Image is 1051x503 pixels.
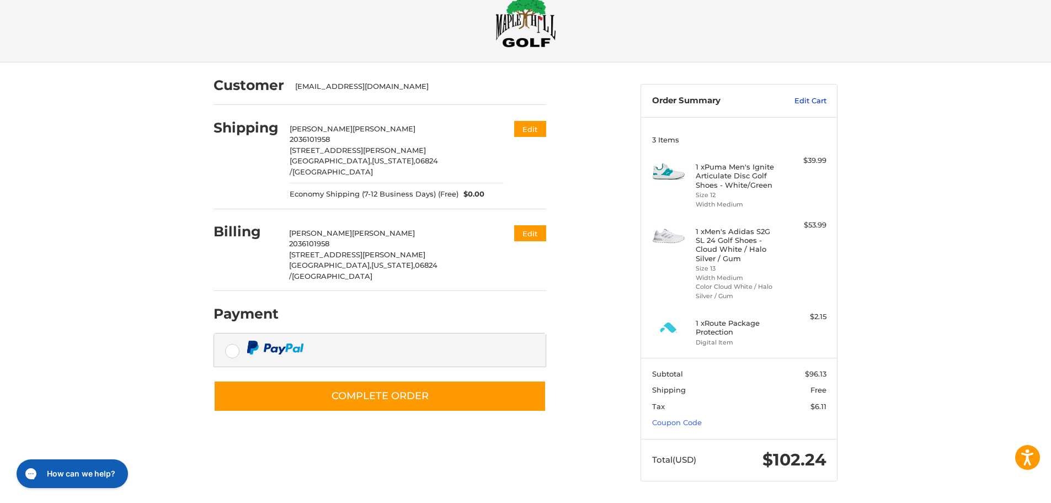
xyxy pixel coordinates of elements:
[771,96,826,107] a: Edit Cart
[214,119,279,136] h2: Shipping
[696,338,780,347] li: Digital Item
[652,418,702,427] a: Coupon Code
[696,319,780,337] h4: 1 x Route Package Protection
[652,369,683,378] span: Subtotal
[372,156,415,165] span: [US_STATE],
[652,402,665,411] span: Tax
[247,341,304,354] img: PayPal icon
[214,77,284,94] h2: Customer
[292,167,373,176] span: [GEOGRAPHIC_DATA]
[292,272,372,280] span: [GEOGRAPHIC_DATA]
[696,282,780,300] li: Color Cloud White / Halo Silver / Gum
[290,189,458,200] span: Economy Shipping (7-12 Business Days) (Free)
[805,369,826,378] span: $96.13
[290,156,372,165] span: [GEOGRAPHIC_DATA],
[290,146,426,155] span: [STREET_ADDRESS][PERSON_NAME]
[290,156,438,176] span: 06824 /
[458,189,485,200] span: $0.00
[762,449,826,470] span: $102.24
[371,261,415,269] span: [US_STATE],
[11,456,131,492] iframe: Gorgias live chat messenger
[353,124,415,133] span: [PERSON_NAME]
[214,380,546,412] button: Complete order
[289,261,438,280] span: 06824 /
[783,155,826,166] div: $39.99
[652,135,826,144] h3: 3 Items
[289,261,371,269] span: [GEOGRAPHIC_DATA],
[289,239,329,248] span: 2036101958
[290,124,353,133] span: [PERSON_NAME]
[810,402,826,411] span: $6.11
[290,135,330,144] span: 2036101958
[696,190,780,200] li: Size 12
[783,220,826,231] div: $53.99
[810,385,826,394] span: Free
[214,305,279,322] h2: Payment
[652,454,696,465] span: Total (USD)
[696,264,780,273] li: Size 13
[214,223,278,240] h2: Billing
[696,227,780,263] h4: 1 x Men's Adidas S2G SL 24 Golf Shoes - Cloud White / Halo Silver / Gum
[696,273,780,283] li: Width Medium
[514,225,546,241] button: Edit
[289,229,352,237] span: [PERSON_NAME]
[289,250,425,259] span: [STREET_ADDRESS][PERSON_NAME]
[696,162,780,189] h4: 1 x Puma Men's Ignite Articulate Disc Golf Shoes - White/Green
[696,200,780,209] li: Width Medium
[652,96,771,107] h3: Order Summary
[514,121,546,137] button: Edit
[652,385,686,394] span: Shipping
[783,311,826,322] div: $2.15
[295,81,536,92] div: [EMAIL_ADDRESS][DOMAIN_NAME]
[352,229,415,237] span: [PERSON_NAME]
